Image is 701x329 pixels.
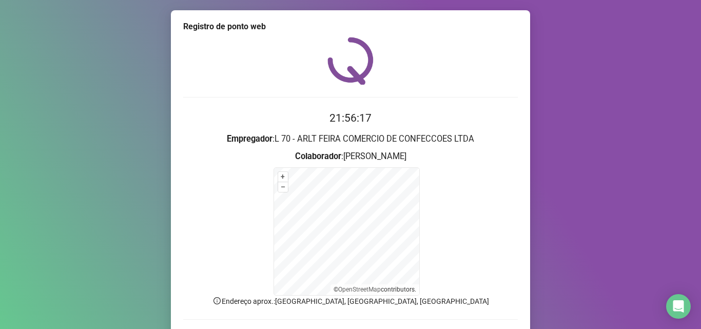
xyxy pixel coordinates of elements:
[227,134,272,144] strong: Empregador
[334,286,416,293] li: © contributors.
[183,296,518,307] p: Endereço aprox. : [GEOGRAPHIC_DATA], [GEOGRAPHIC_DATA], [GEOGRAPHIC_DATA]
[329,112,372,124] time: 21:56:17
[212,296,222,305] span: info-circle
[183,132,518,146] h3: : L 70 - ARLT FEIRA COMERCIO DE CONFECCOES LTDA
[183,150,518,163] h3: : [PERSON_NAME]
[666,294,691,319] div: Open Intercom Messenger
[295,151,341,161] strong: Colaborador
[327,37,374,85] img: QRPoint
[278,182,288,192] button: –
[183,21,518,33] div: Registro de ponto web
[338,286,381,293] a: OpenStreetMap
[278,172,288,182] button: +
